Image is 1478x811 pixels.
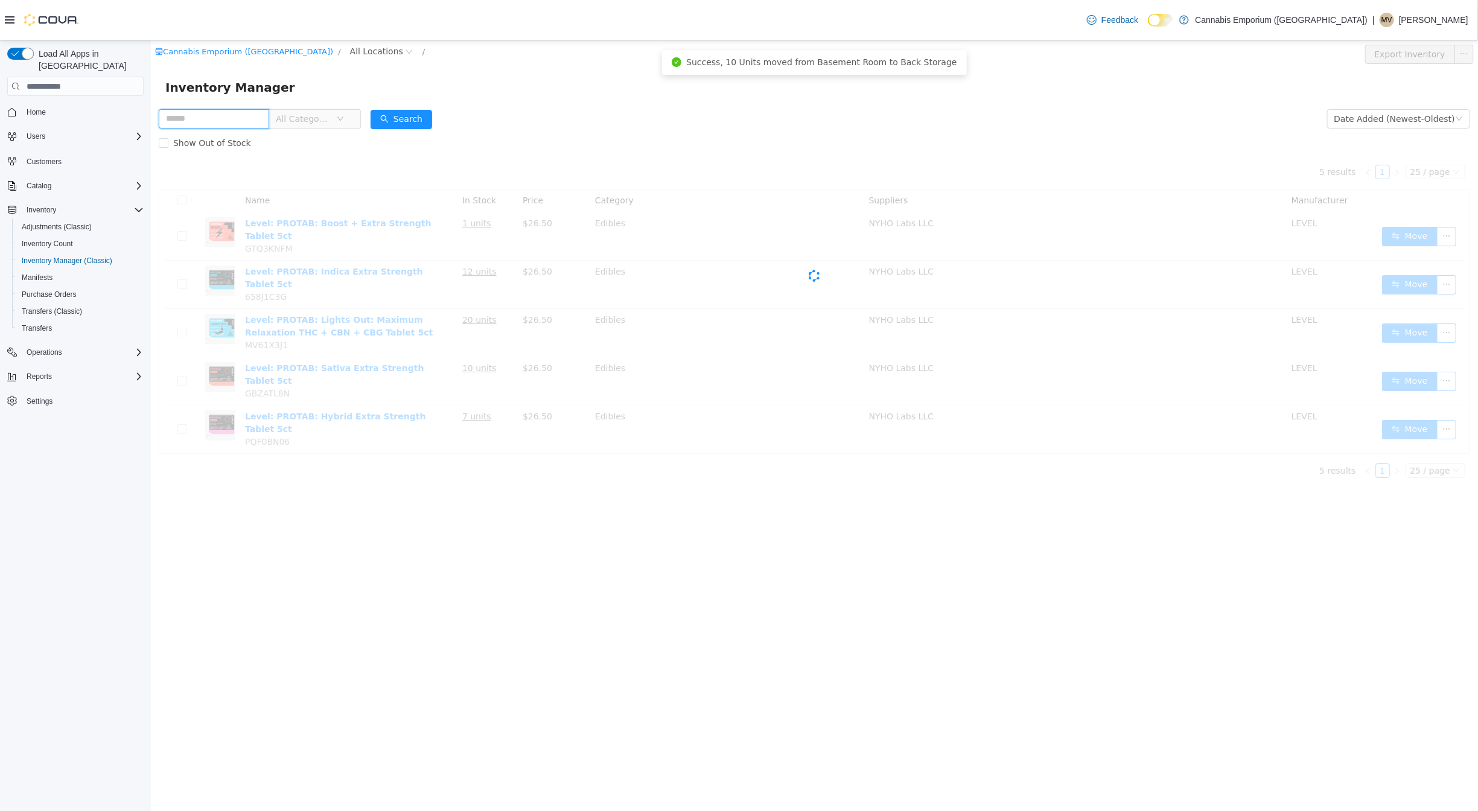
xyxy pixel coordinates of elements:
span: Users [27,132,45,141]
button: Reports [2,368,148,385]
button: Transfers (Classic) [12,303,148,320]
button: Reports [22,369,57,384]
div: Michael Valentin [1380,13,1394,27]
span: Home [22,104,144,119]
button: Home [2,103,148,121]
span: Transfers (Classic) [22,307,82,316]
button: Catalog [2,177,148,194]
span: Transfers [17,321,144,336]
span: MV [1381,13,1392,27]
a: Manifests [17,270,57,285]
a: Settings [22,394,57,409]
a: Feedback [1082,8,1143,32]
span: Load All Apps in [GEOGRAPHIC_DATA] [34,48,144,72]
i: icon: check-circle [521,17,530,27]
button: icon: ellipsis [1304,4,1323,24]
span: Inventory [22,203,144,217]
a: Adjustments (Classic) [17,220,97,234]
span: Inventory Manager (Classic) [22,256,112,266]
span: Catalog [27,181,51,191]
span: Inventory Manager (Classic) [17,253,144,268]
i: icon: down [1305,75,1312,83]
a: Home [22,105,51,119]
button: Transfers [12,320,148,337]
img: Cova [24,14,78,26]
a: Inventory Count [17,237,78,251]
a: Customers [22,154,66,169]
span: Reports [22,369,144,384]
span: Manifests [22,273,53,282]
button: Manifests [12,269,148,286]
nav: Complex example [7,98,144,441]
span: Users [22,129,144,144]
button: Operations [2,344,148,361]
button: Inventory Manager (Classic) [12,252,148,269]
a: icon: shopCannabis Emporium ([GEOGRAPHIC_DATA]) [4,7,182,16]
button: Users [22,129,50,144]
button: Inventory Count [12,235,148,252]
a: Inventory Manager (Classic) [17,253,117,268]
span: Settings [27,396,53,406]
button: Users [2,128,148,145]
span: Operations [27,348,62,357]
button: Catalog [22,179,56,193]
span: Reports [27,372,52,381]
span: Customers [27,157,62,167]
span: Manifests [17,270,144,285]
i: icon: shop [4,7,12,15]
button: Customers [2,152,148,170]
span: Purchase Orders [22,290,77,299]
button: Settings [2,392,148,410]
button: Adjustments (Classic) [12,218,148,235]
button: Operations [22,345,67,360]
p: [PERSON_NAME] [1399,13,1468,27]
span: / [272,7,274,16]
i: icon: down [186,75,193,83]
button: Inventory [2,202,148,218]
span: Inventory [27,205,56,215]
span: Purchase Orders [17,287,144,302]
span: Customers [22,153,144,168]
a: Transfers (Classic) [17,304,87,319]
a: Transfers [17,321,57,336]
span: Inventory Count [22,239,73,249]
p: | [1372,13,1375,27]
span: Inventory Count [17,237,144,251]
span: Show Out of Stock [18,98,105,107]
span: All Categories [125,72,180,84]
span: All Locations [199,4,252,17]
span: Feedback [1101,14,1138,26]
p: Cannabis Emporium ([GEOGRAPHIC_DATA]) [1195,13,1368,27]
input: Dark Mode [1148,14,1173,27]
button: Inventory [22,203,61,217]
span: Success, 10 Units moved from Basement Room to Back Storage [535,17,806,27]
span: / [187,7,190,16]
button: Export Inventory [1214,4,1304,24]
span: Operations [22,345,144,360]
a: Purchase Orders [17,287,81,302]
span: Transfers [22,323,52,333]
span: Settings [22,393,144,409]
span: Adjustments (Classic) [22,222,92,232]
span: Adjustments (Classic) [17,220,144,234]
span: Catalog [22,179,144,193]
span: Home [27,107,46,117]
button: icon: searchSearch [220,69,281,89]
div: Date Added (Newest-Oldest) [1183,69,1304,87]
button: Purchase Orders [12,286,148,303]
span: Inventory Manager [14,37,151,57]
span: Transfers (Classic) [17,304,144,319]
